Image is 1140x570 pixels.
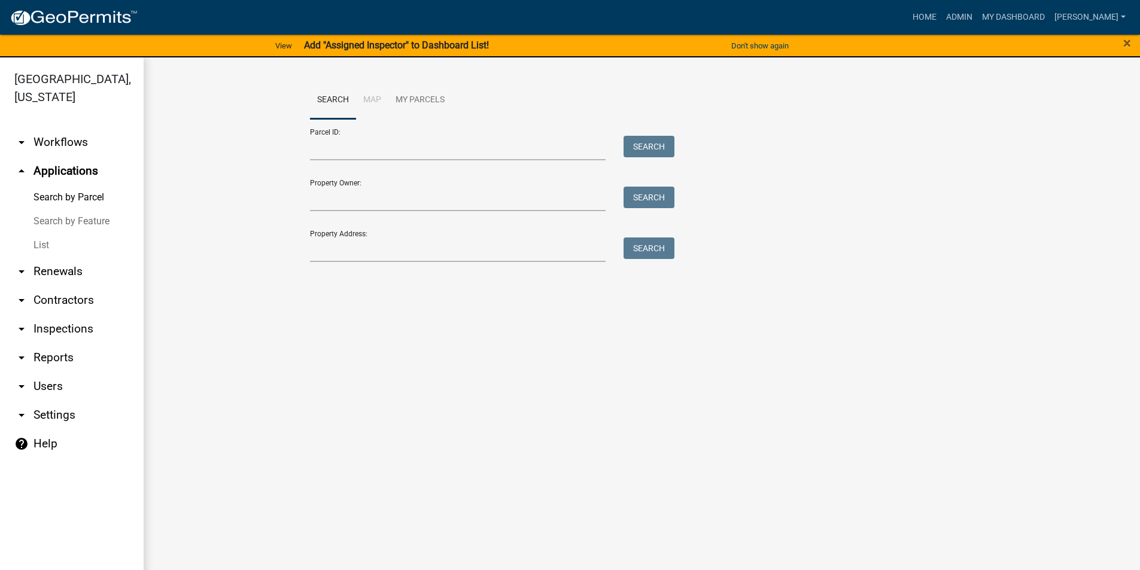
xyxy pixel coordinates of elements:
[624,237,674,259] button: Search
[624,136,674,157] button: Search
[14,264,29,279] i: arrow_drop_down
[941,6,977,29] a: Admin
[310,81,356,120] a: Search
[14,322,29,336] i: arrow_drop_down
[977,6,1050,29] a: My Dashboard
[270,36,297,56] a: View
[388,81,452,120] a: My Parcels
[14,135,29,150] i: arrow_drop_down
[14,164,29,178] i: arrow_drop_up
[726,36,794,56] button: Don't show again
[1123,36,1131,50] button: Close
[1123,35,1131,51] span: ×
[1050,6,1130,29] a: [PERSON_NAME]
[14,350,29,365] i: arrow_drop_down
[908,6,941,29] a: Home
[304,39,489,51] strong: Add "Assigned Inspector" to Dashboard List!
[624,187,674,208] button: Search
[14,379,29,394] i: arrow_drop_down
[14,408,29,422] i: arrow_drop_down
[14,437,29,451] i: help
[14,293,29,307] i: arrow_drop_down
